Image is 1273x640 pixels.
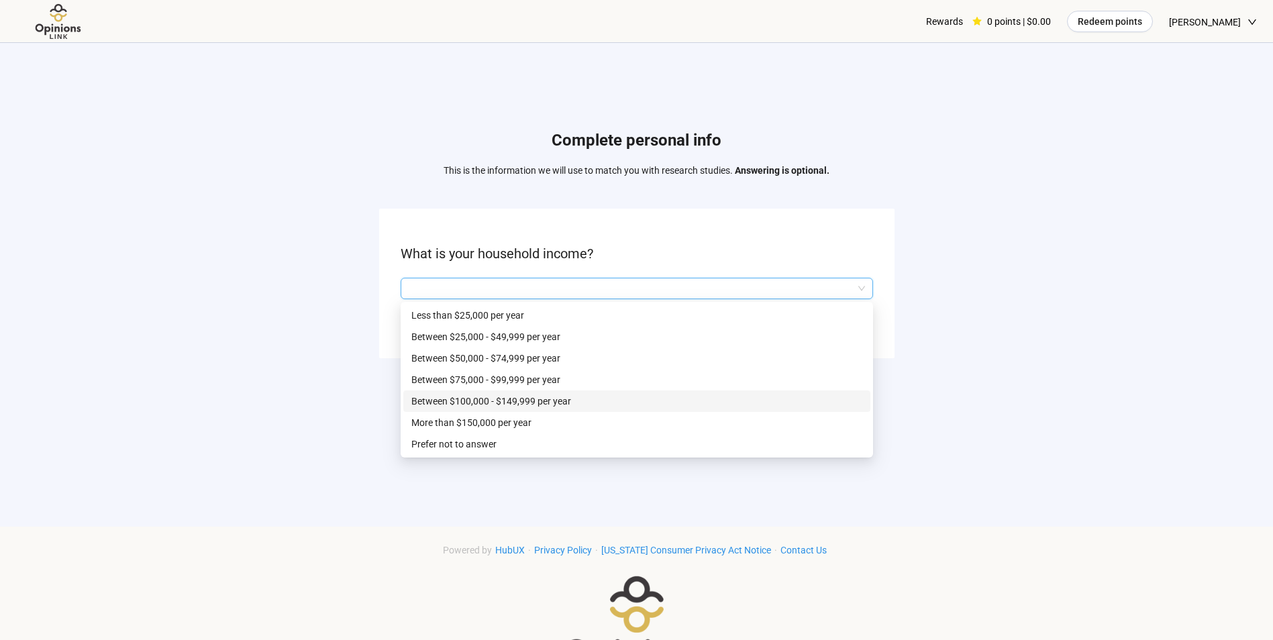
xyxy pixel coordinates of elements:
[443,543,830,557] div: · · ·
[492,545,528,555] a: HubUX
[444,128,829,154] h1: Complete personal info
[1169,1,1241,44] span: [PERSON_NAME]
[411,372,862,387] p: Between $75,000 - $99,999 per year
[777,545,830,555] a: Contact Us
[411,415,862,430] p: More than $150,000 per year
[735,165,829,176] strong: Answering is optional.
[411,329,862,344] p: Between $25,000 - $49,999 per year
[972,17,982,26] span: star
[531,545,595,555] a: Privacy Policy
[1078,14,1142,29] span: Redeem points
[411,351,862,366] p: Between $50,000 - $74,999 per year
[1067,11,1153,32] button: Redeem points
[598,545,774,555] a: [US_STATE] Consumer Privacy Act Notice
[443,545,492,555] span: Powered by
[1247,17,1257,27] span: down
[444,163,829,178] p: This is the information we will use to match you with research studies.
[411,437,862,451] p: Prefer not to answer
[411,308,862,323] p: Less than $25,000 per year
[411,394,862,409] p: Between $100,000 - $149,999 per year
[401,244,873,264] p: What is your household income?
